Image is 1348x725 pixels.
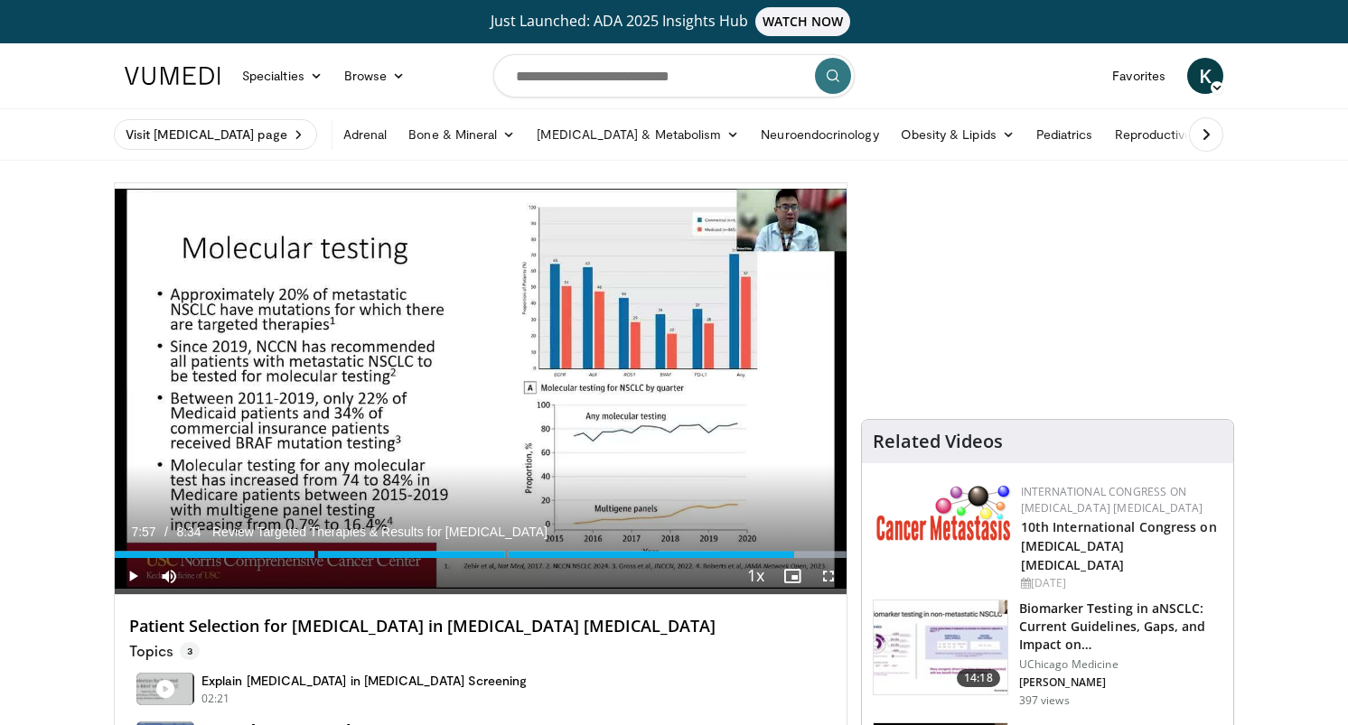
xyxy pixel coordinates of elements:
[127,7,1221,36] a: Just Launched: ADA 2025 Insights HubWATCH NOW
[890,116,1025,153] a: Obesity & Lipids
[810,558,847,594] button: Fullscreen
[212,524,548,540] span: Review Targeted Therapies & Results for [MEDICAL_DATA]
[129,642,200,660] p: Topics
[750,116,889,153] a: Neuroendocrinology
[774,558,810,594] button: Enable picture-in-picture mode
[1104,116,1203,153] a: Reproductive
[874,600,1007,694] img: fe3bae92-2a57-4ed8-abf6-9a47823f3f05.150x105_q85_crop-smart_upscale.jpg
[176,525,201,539] span: 8:34
[332,116,398,153] a: Adrenal
[1019,693,1070,708] p: 397 views
[115,183,847,595] video-js: Video Player
[201,673,528,689] h4: Explain [MEDICAL_DATA] in [MEDICAL_DATA] Screening
[398,116,526,153] a: Bone & Mineral
[1025,116,1104,153] a: Pediatrics
[129,617,832,637] h4: Patient Selection for [MEDICAL_DATA] in [MEDICAL_DATA] [MEDICAL_DATA]
[873,431,1003,452] h4: Related Videos
[526,116,750,153] a: [MEDICAL_DATA] & Metabolism
[131,525,155,539] span: 7:57
[1101,58,1176,94] a: Favorites
[1019,675,1222,690] p: [PERSON_NAME]
[333,58,417,94] a: Browse
[151,558,187,594] button: Mute
[1019,657,1222,672] p: UChicago Medicine
[231,58,333,94] a: Specialties
[114,119,317,150] a: Visit [MEDICAL_DATA] page
[755,7,851,36] span: WATCH NOW
[912,182,1183,408] iframe: Advertisement
[1021,575,1219,591] div: [DATE]
[164,525,168,539] span: /
[201,691,230,707] p: 02:21
[1021,484,1203,516] a: International Congress on [MEDICAL_DATA] [MEDICAL_DATA]
[115,558,151,594] button: Play
[873,600,1222,708] a: 14:18 Biomarker Testing in aNSCLC: Current Guidelines, Gaps, and Impact on… UChicago Medicine [PE...
[125,67,220,85] img: VuMedi Logo
[738,558,774,594] button: Playback Rate
[876,484,1012,541] img: 6ff8bc22-9509-4454-a4f8-ac79dd3b8976.png.150x105_q85_autocrop_double_scale_upscale_version-0.2.png
[1019,600,1222,654] h3: Biomarker Testing in aNSCLC: Current Guidelines, Gaps, and Impact on…
[1187,58,1223,94] a: K
[493,54,855,98] input: Search topics, interventions
[957,669,1000,687] span: 14:18
[180,642,200,660] span: 3
[1021,518,1217,573] a: 10th International Congress on [MEDICAL_DATA] [MEDICAL_DATA]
